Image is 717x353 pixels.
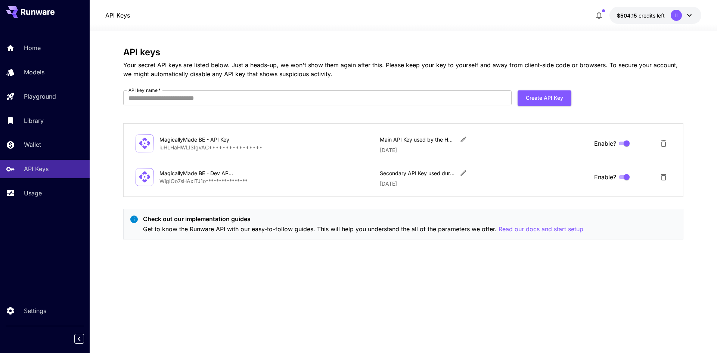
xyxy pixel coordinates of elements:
[457,166,470,180] button: Edit
[128,87,161,93] label: API key name
[143,214,583,223] p: Check out our implementation guides
[80,332,90,346] div: Collapse sidebar
[24,43,41,52] p: Home
[24,92,56,101] p: Playground
[24,116,44,125] p: Library
[380,180,588,188] p: [DATE]
[671,10,682,21] div: II
[380,146,588,154] p: [DATE]
[105,11,130,20] a: API Keys
[380,136,454,143] div: Main API Key used by the Heroku backend of the application.
[74,334,84,344] button: Collapse sidebar
[594,139,616,148] span: Enable?
[380,169,454,177] div: Secondary API Key used during the Dev stages
[639,12,665,19] span: credits left
[24,164,49,173] p: API Keys
[518,90,571,106] button: Create API Key
[594,173,616,182] span: Enable?
[143,225,583,234] p: Get to know the Runware API with our easy-to-follow guides. This will help you understand the all...
[159,136,234,143] div: MagicallyMade BE - API Key
[24,306,46,315] p: Settings
[24,140,41,149] p: Wallet
[656,136,671,151] button: Delete API Key
[617,12,639,19] span: $504.15
[24,189,42,198] p: Usage
[159,169,234,177] div: MagicallyMade BE - Dev API Key
[123,47,683,58] h3: API keys
[24,68,44,77] p: Models
[123,61,683,78] p: Your secret API keys are listed below. Just a heads-up, we won't show them again after this. Plea...
[609,7,701,24] button: $504.1538II
[457,133,470,146] button: Edit
[105,11,130,20] nav: breadcrumb
[617,12,665,19] div: $504.1538
[656,170,671,185] button: Delete API Key
[499,225,583,234] button: Read our docs and start setup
